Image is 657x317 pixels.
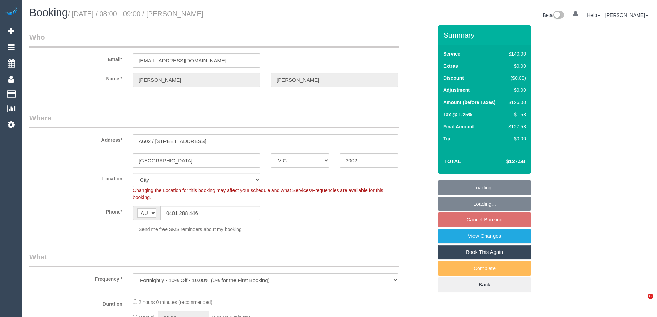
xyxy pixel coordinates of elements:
a: Help [587,12,600,18]
div: ($0.00) [506,75,526,81]
label: Address* [24,134,128,143]
span: 6 [648,294,653,299]
label: Extras [443,62,458,69]
label: Name * [24,73,128,82]
a: [PERSON_NAME] [605,12,648,18]
div: $0.00 [506,62,526,69]
a: Book This Again [438,245,531,259]
h3: Summary [444,31,528,39]
div: $140.00 [506,50,526,57]
legend: Who [29,32,399,48]
label: Discount [443,75,464,81]
img: Automaid Logo [4,7,18,17]
input: Post Code* [340,153,398,168]
label: Phone* [24,206,128,215]
label: Tip [443,135,450,142]
input: Last Name* [271,73,398,87]
div: $0.00 [506,87,526,93]
input: First Name* [133,73,260,87]
h4: $127.58 [486,159,525,165]
legend: What [29,252,399,267]
label: Service [443,50,460,57]
input: Email* [133,53,260,68]
small: / [DATE] / 08:00 - 09:00 / [PERSON_NAME] [68,10,203,18]
label: Amount (before Taxes) [443,99,495,106]
label: Final Amount [443,123,474,130]
img: New interface [553,11,564,20]
label: Location [24,173,128,182]
label: Email* [24,53,128,63]
label: Duration [24,298,128,307]
legend: Where [29,113,399,128]
label: Adjustment [443,87,470,93]
label: Frequency * [24,273,128,283]
span: Send me free SMS reminders about my booking [139,227,242,232]
span: Booking [29,7,68,19]
div: $0.00 [506,135,526,142]
div: $1.58 [506,111,526,118]
span: 2 hours 0 minutes (recommended) [139,299,212,305]
strong: Total [444,158,461,164]
span: Changing the Location for this booking may affect your schedule and what Services/Frequencies are... [133,188,384,200]
div: $127.58 [506,123,526,130]
label: Tax @ 1.25% [443,111,472,118]
input: Suburb* [133,153,260,168]
input: Phone* [160,206,260,220]
a: Beta [543,12,564,18]
a: Back [438,277,531,292]
a: View Changes [438,229,531,243]
iframe: Intercom live chat [634,294,650,310]
div: $126.00 [506,99,526,106]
